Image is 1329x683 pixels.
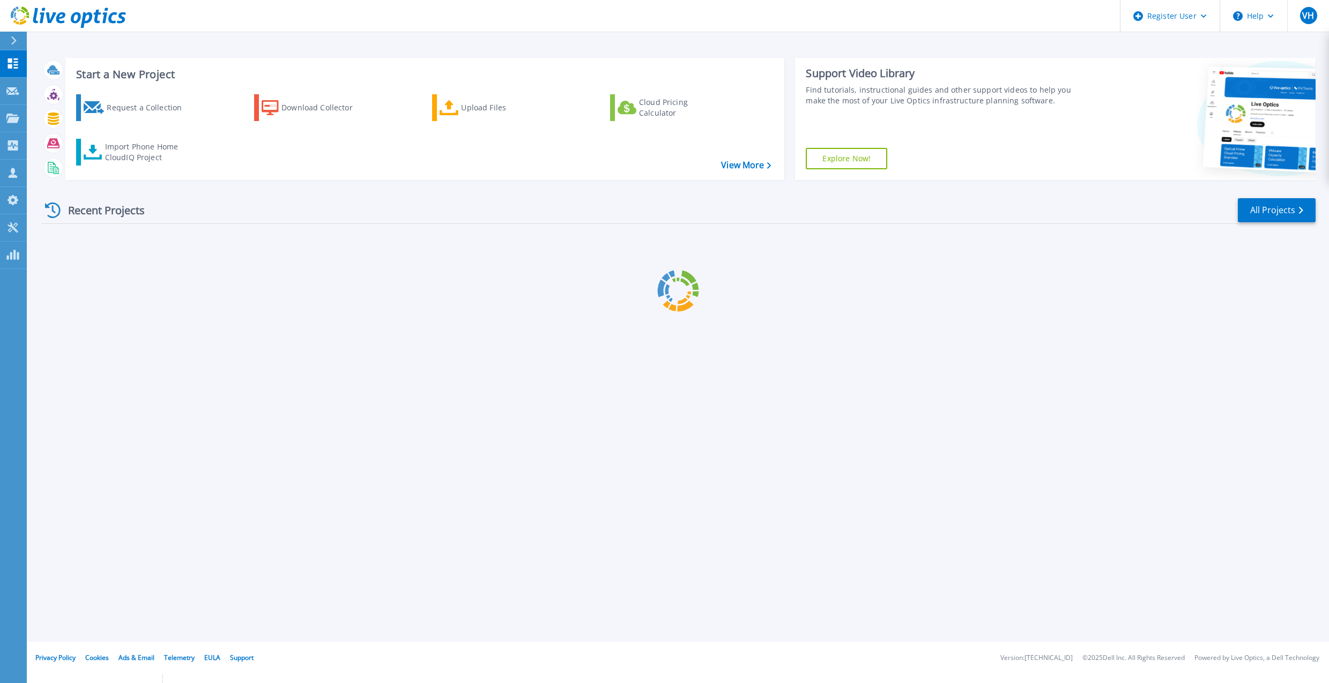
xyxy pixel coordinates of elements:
li: Powered by Live Optics, a Dell Technology [1194,655,1319,662]
a: EULA [204,653,220,662]
div: Download Collector [281,97,367,118]
a: Explore Now! [806,148,887,169]
a: Cloud Pricing Calculator [610,94,730,121]
li: Version: [TECHNICAL_ID] [1000,655,1073,662]
li: © 2025 Dell Inc. All Rights Reserved [1082,655,1185,662]
div: Request a Collection [107,97,192,118]
a: Support [230,653,254,662]
div: Support Video Library [806,66,1074,80]
a: Telemetry [164,653,195,662]
a: Download Collector [254,94,374,121]
a: All Projects [1238,198,1316,222]
div: Import Phone Home CloudIQ Project [105,141,189,163]
a: Ads & Email [118,653,154,662]
div: Find tutorials, instructional guides and other support videos to help you make the most of your L... [806,85,1074,106]
a: Privacy Policy [35,653,76,662]
h3: Start a New Project [76,69,771,80]
a: Cookies [85,653,109,662]
a: Request a Collection [76,94,196,121]
span: VH [1302,11,1314,20]
a: Upload Files [432,94,552,121]
div: Upload Files [461,97,547,118]
div: Cloud Pricing Calculator [639,97,725,118]
div: Recent Projects [41,197,159,223]
a: View More [721,160,771,170]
